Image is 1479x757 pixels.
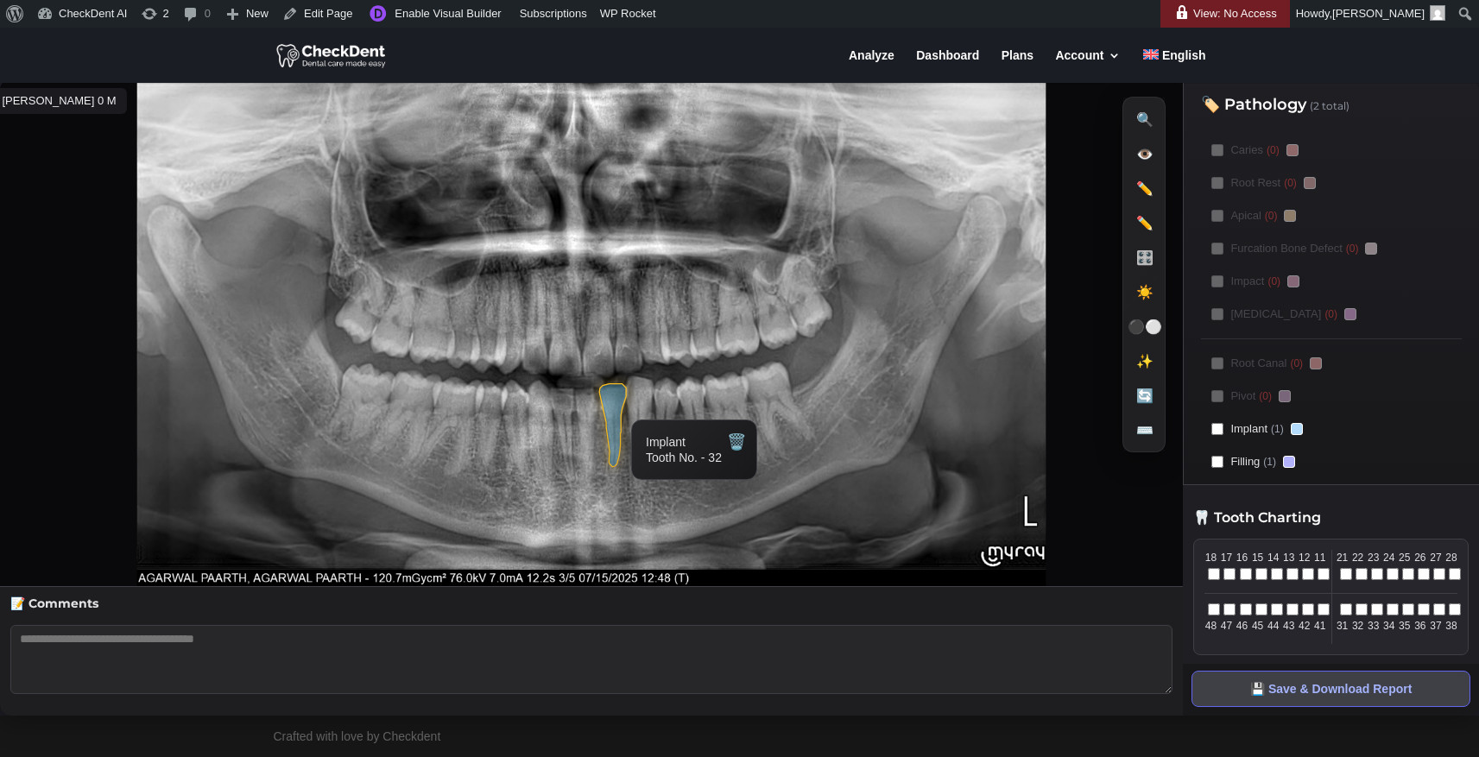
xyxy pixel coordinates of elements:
span: 33 [1368,618,1380,634]
span: (0) [1346,241,1359,256]
span: 11 [1314,550,1326,565]
label: Implant [1201,415,1462,443]
button: 🎛️ [1130,243,1160,272]
span: 46 [1236,618,1248,634]
span: 42 [1299,618,1311,634]
span: 13 [1283,550,1295,565]
span: 32 [1352,618,1364,634]
label: Impact [1201,268,1462,295]
button: ⚫⚪ [1130,312,1160,341]
label: Root Rest [1201,169,1462,197]
div: Implant [646,434,722,450]
button: 👁️ [1130,139,1160,168]
span: 35 [1399,618,1411,634]
span: 34 [1383,618,1395,634]
img: CheckDent AI [276,41,388,69]
span: 18 [1204,550,1217,565]
label: Furcation Bone Defect [1201,235,1462,262]
a: Analyze [849,49,894,83]
span: 14 [1267,550,1280,565]
span: 47 [1220,618,1232,634]
span: 12 [1299,550,1311,565]
span: 21 [1337,550,1349,565]
span: 36 [1414,618,1426,634]
span: 41 [1314,618,1326,634]
span: 28 [1445,550,1457,565]
span: 44 [1267,618,1280,634]
input: Apical(0) [1211,210,1223,222]
span: 26 [1414,550,1426,565]
label: Crown [1201,481,1462,508]
span: 16 [1236,550,1248,565]
span: English [1162,48,1206,62]
a: Account [1055,49,1121,83]
img: Arnav Saha [1430,5,1445,21]
span: 45 [1252,618,1264,634]
h3: 🦷 Tooth Charting [1193,511,1469,530]
button: 💾 Save & Download Report [1191,671,1470,707]
div: Tooth No. - 32 [646,450,722,465]
button: 🔍 [1130,104,1160,134]
span: 48 [1204,618,1217,634]
div: Crafted with love by Checkdent [274,729,441,753]
span: (1) [1263,454,1276,470]
button: 🔄 [1130,381,1160,410]
label: Root Canal [1201,350,1462,377]
label: Apical [1201,202,1462,230]
button: 🗑️ [724,431,749,453]
span: (0) [1267,274,1280,289]
label: [MEDICAL_DATA] [1201,300,1462,328]
span: 15 [1252,550,1264,565]
span: (0) [1259,388,1272,404]
span: 23 [1368,550,1380,565]
input: Caries(0) [1211,144,1223,156]
input: Root Rest(0) [1211,177,1223,189]
span: (0) [1290,356,1303,371]
span: 22 [1352,550,1364,565]
span: (0) [1284,175,1297,191]
a: English [1143,49,1206,83]
input: Implant(1) [1211,423,1223,435]
button: ✏️ [1130,173,1160,203]
span: 38 [1445,618,1457,634]
span: (0) [1324,306,1337,322]
button: ✏️ [1130,208,1160,237]
input: [MEDICAL_DATA](0) [1211,308,1223,320]
span: 27 [1430,550,1442,565]
label: Caries [1201,136,1462,164]
button: ✨ [1130,346,1160,375]
span: 37 [1430,618,1442,634]
span: (2 total) [1310,99,1349,112]
button: ☀️ [1130,277,1160,306]
span: (0) [1265,208,1278,224]
span: 17 [1220,550,1232,565]
input: Pivot(0) [1211,390,1223,402]
input: Furcation Bone Defect(0) [1211,243,1223,255]
span: 43 [1283,618,1295,634]
label: Pivot [1201,382,1462,410]
span: 31 [1337,618,1349,634]
h3: 🏷️ Pathology [1201,97,1462,123]
span: 24 [1383,550,1395,565]
span: 25 [1399,550,1411,565]
input: Root Canal(0) [1211,357,1223,369]
a: Plans [1002,49,1033,83]
h4: 📝 Comments [10,597,1172,618]
label: Filling [1201,448,1462,476]
span: (1) [1271,421,1284,437]
button: ⌨️ [1130,415,1160,445]
input: Filling(1) [1211,456,1223,468]
input: Impact(0) [1211,275,1223,287]
a: Dashboard [916,49,979,83]
span: (0) [1267,142,1280,158]
span: [PERSON_NAME] [1332,7,1425,20]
